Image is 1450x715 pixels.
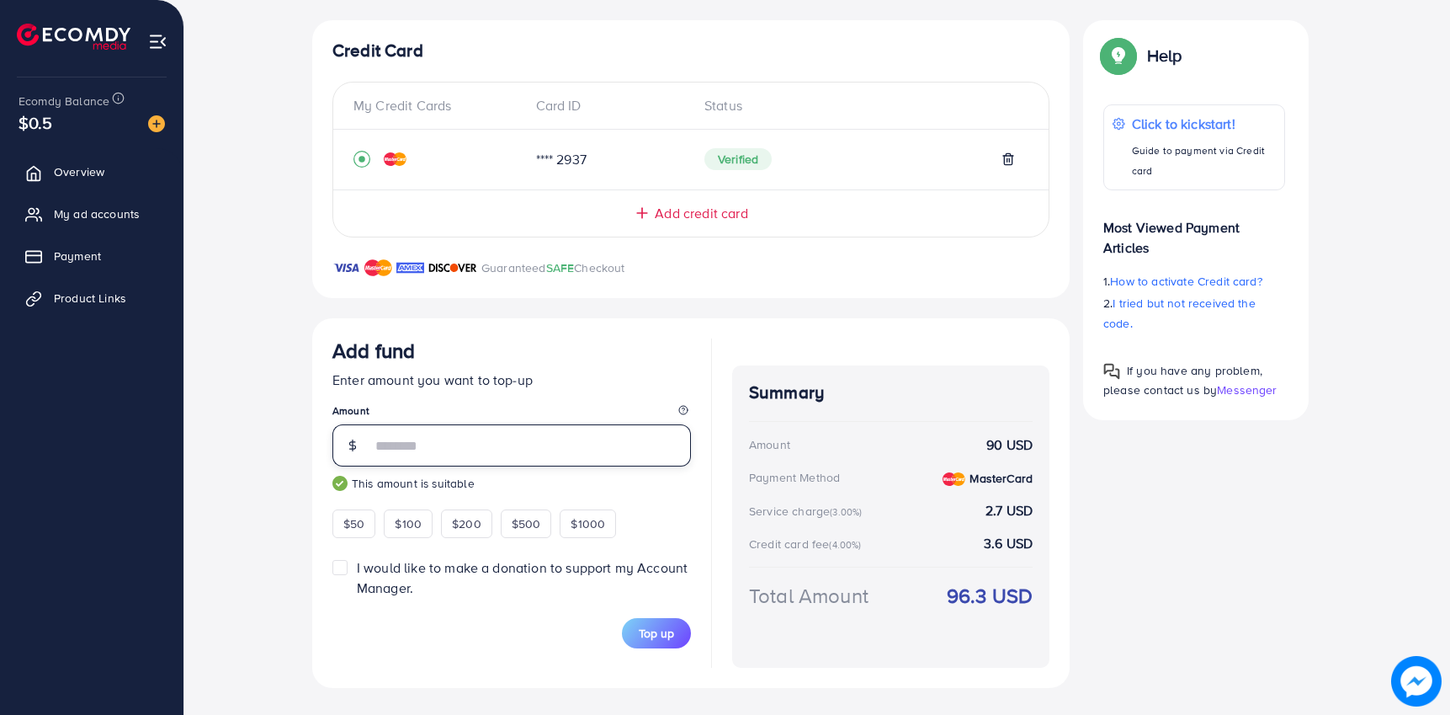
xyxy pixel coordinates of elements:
[749,436,790,453] div: Amount
[54,205,140,222] span: My ad accounts
[512,515,541,532] span: $500
[19,110,53,135] span: $0.5
[428,258,477,278] img: brand
[353,96,523,115] div: My Credit Cards
[13,239,171,273] a: Payment
[332,40,1049,61] h4: Credit Card
[17,24,130,50] img: logo
[396,258,424,278] img: brand
[19,93,109,109] span: Ecomdy Balance
[1103,362,1262,398] span: If you have any problem, please contact us by
[1103,293,1285,333] p: 2.
[364,258,392,278] img: brand
[343,515,364,532] span: $50
[749,536,867,552] div: Credit card fee
[384,152,406,166] img: credit
[523,96,692,115] div: Card ID
[357,558,688,596] span: I would like to make a donation to support my Account Manager.
[639,625,674,642] span: Top up
[985,501,1033,520] strong: 2.7 USD
[148,32,167,51] img: menu
[984,534,1033,553] strong: 3.6 USD
[704,148,772,170] span: Verified
[1103,363,1120,380] img: Popup guide
[332,339,415,363] h3: Add fund
[749,503,867,520] div: Service charge
[54,163,104,180] span: Overview
[1132,114,1276,134] p: Click to kickstart!
[1391,656,1442,707] img: image
[1103,40,1134,71] img: Popup guide
[332,475,691,492] small: This amount is suitable
[332,403,691,424] legend: Amount
[546,259,575,276] span: SAFE
[749,382,1033,403] h4: Summary
[1103,204,1285,258] p: Most Viewed Payment Articles
[622,618,691,648] button: Top up
[332,370,691,390] p: Enter amount you want to top-up
[691,96,1028,115] div: Status
[332,476,348,491] img: guide
[655,204,747,223] span: Add credit card
[943,472,965,486] img: credit
[1103,271,1285,291] p: 1.
[749,469,840,486] div: Payment Method
[749,581,868,611] div: Total Amount
[148,115,165,132] img: image
[54,248,101,264] span: Payment
[395,515,422,532] span: $100
[481,258,625,278] p: Guaranteed Checkout
[1132,141,1276,181] p: Guide to payment via Credit card
[969,470,1033,487] strong: MasterCard
[571,515,605,532] span: $1000
[54,290,126,307] span: Product Links
[13,155,171,189] a: Overview
[947,581,1033,611] strong: 96.3 USD
[829,538,861,552] small: (4.00%)
[13,281,171,315] a: Product Links
[353,151,370,168] svg: record circle
[1217,382,1277,398] span: Messenger
[986,435,1033,455] strong: 90 USD
[13,197,171,231] a: My ad accounts
[332,258,360,278] img: brand
[1110,273,1261,290] span: How to activate Credit card?
[1103,295,1256,332] span: I tried but not received the code.
[830,505,862,519] small: (3.00%)
[1147,45,1182,66] p: Help
[452,515,481,532] span: $200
